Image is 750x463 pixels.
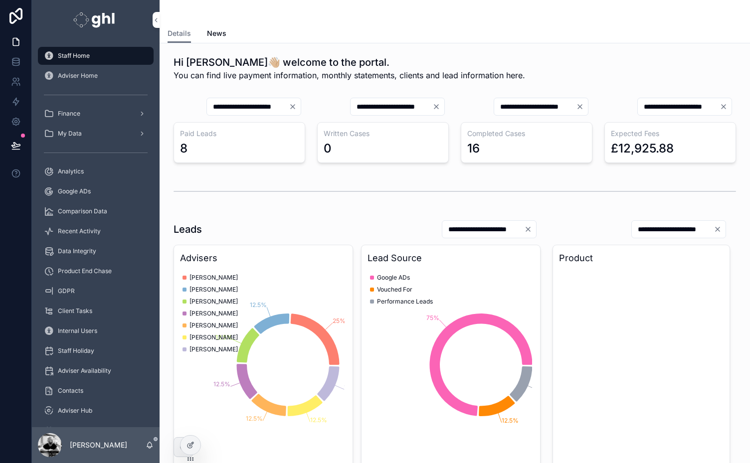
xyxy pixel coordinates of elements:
span: [PERSON_NAME] [189,309,238,317]
a: Meet The Team [38,422,154,440]
img: App logo [73,12,118,28]
button: Clear [720,103,732,111]
h3: Product [559,251,724,265]
span: News [207,28,226,38]
span: You can find live payment information, monthly statements, clients and lead information here. [174,69,525,81]
a: Client Tasks [38,302,154,320]
a: Data Integrity [38,242,154,260]
a: Details [168,24,191,43]
div: 16 [467,141,480,156]
a: Contacts [38,382,154,400]
a: Recent Activity [38,222,154,240]
tspan: 12.5% [246,415,263,422]
span: Vouched For [377,286,412,294]
span: Comparison Data [58,207,107,215]
h3: Lead Source [368,251,534,265]
h1: Hi [PERSON_NAME]👋🏼 welcome to the portal. [174,55,525,69]
h3: Written Cases [324,129,442,139]
button: Clear [714,225,726,233]
div: 8 [180,141,187,156]
span: Google ADs [58,187,91,195]
span: Google ADs [377,274,410,282]
h3: Paid Leads [180,129,299,139]
tspan: 25% [333,317,346,324]
span: Details [168,28,191,38]
tspan: 12.5% [502,417,519,424]
a: Adviser Availability [38,362,154,380]
span: Data Integrity [58,247,96,255]
span: Contacts [58,387,83,395]
a: Adviser Hub [38,402,154,420]
a: Finance [38,105,154,123]
span: Meet The Team [58,427,102,435]
h3: Completed Cases [467,129,586,139]
a: Staff Holiday [38,342,154,360]
a: Analytics [38,162,154,180]
button: Clear [289,103,301,111]
a: Product End Chase [38,262,154,280]
a: News [207,24,226,44]
span: GDPR [58,287,75,295]
a: Adviser Home [38,67,154,85]
a: GDPR [38,282,154,300]
span: [PERSON_NAME] [189,298,238,306]
a: Internal Users [38,322,154,340]
span: Client Tasks [58,307,92,315]
div: chart [559,269,724,461]
span: Staff Home [58,52,90,60]
a: Comparison Data [38,202,154,220]
span: Finance [58,110,80,118]
div: scrollable content [32,40,160,427]
span: Adviser Hub [58,407,92,415]
tspan: 75% [426,314,439,321]
a: Google ADs [38,182,154,200]
span: Recent Activity [58,227,101,235]
tspan: 12.5% [344,383,361,391]
span: [PERSON_NAME] [189,345,238,353]
div: £12,925.88 [611,141,674,156]
p: [PERSON_NAME] [70,440,127,450]
span: Product End Chase [58,267,112,275]
span: [PERSON_NAME] [189,274,238,282]
div: chart [180,269,347,461]
span: Adviser Availability [58,367,111,375]
span: [PERSON_NAME] [189,321,238,329]
button: Clear [576,103,588,111]
span: [PERSON_NAME] [189,286,238,294]
div: 0 [324,141,332,156]
tspan: 12.5% [250,301,267,309]
h1: Leads [174,222,202,236]
tspan: 12.5% [310,416,327,424]
span: [PERSON_NAME] [189,333,238,341]
button: Clear [432,103,444,111]
span: Staff Holiday [58,347,94,355]
span: Adviser Home [58,72,98,80]
span: Internal Users [58,327,97,335]
div: chart [368,269,534,461]
a: My Data [38,125,154,143]
button: Clear [524,225,536,233]
h3: Advisers [180,251,347,265]
span: Analytics [58,167,84,175]
a: Staff Home [38,47,154,65]
h3: Expected Fees [611,129,730,139]
span: Performance Leads [377,298,433,306]
span: My Data [58,130,82,138]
